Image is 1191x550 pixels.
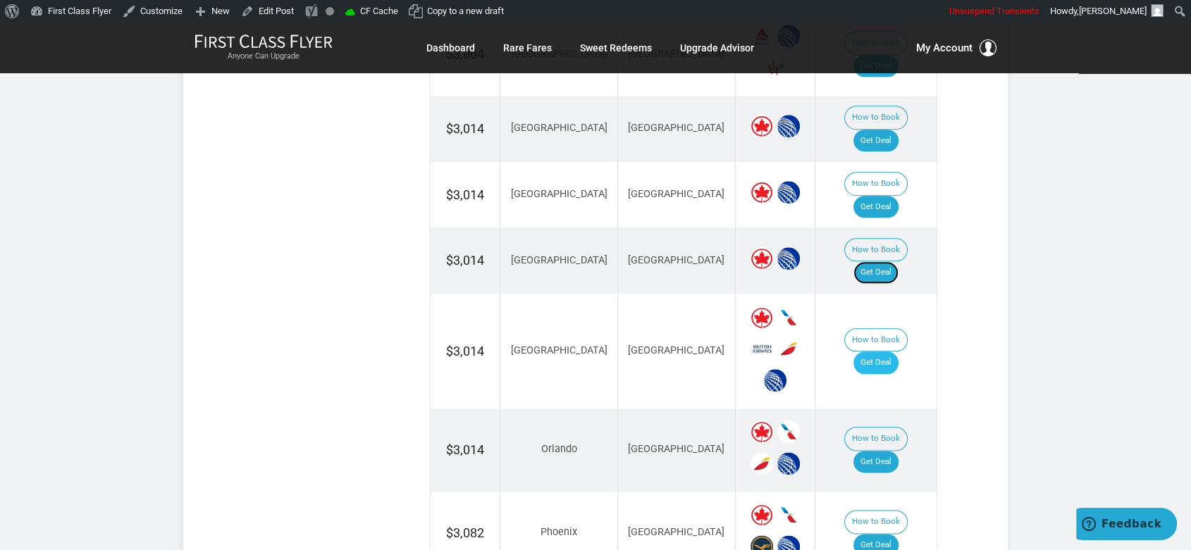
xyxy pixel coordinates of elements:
[751,504,773,526] span: Air Canada
[751,420,773,443] span: Air Canada
[1079,6,1147,16] span: [PERSON_NAME]
[446,344,484,358] span: $3,014
[751,337,773,360] span: British Airways
[853,261,899,284] a: Get Deal
[751,306,773,329] span: Air Canada
[844,510,908,534] button: How to Book
[195,51,333,61] small: Anyone Can Upgrade
[541,526,577,538] span: Phoenix
[751,181,773,204] span: Air Canada
[446,253,484,268] span: $3,014
[916,39,996,56] button: My Account
[195,34,333,49] img: First Class Flyer
[777,181,800,204] span: United
[777,115,800,137] span: United
[844,238,908,262] button: How to Book
[580,35,652,61] a: Sweet Redeems
[195,34,333,62] a: First Class FlyerAnyone Can Upgrade
[844,427,908,451] button: How to Book
[751,115,773,137] span: Air Canada
[1076,508,1177,543] iframe: Opens a widget where you can find more information
[510,122,607,134] span: [GEOGRAPHIC_DATA]
[510,344,607,356] span: [GEOGRAPHIC_DATA]
[777,504,800,526] span: American Airlines
[628,344,724,356] span: [GEOGRAPHIC_DATA]
[777,306,800,329] span: American Airlines
[628,443,724,455] span: [GEOGRAPHIC_DATA]
[844,328,908,352] button: How to Book
[446,187,484,202] span: $3,014
[916,39,973,56] span: My Account
[628,122,724,134] span: [GEOGRAPHIC_DATA]
[680,35,754,61] a: Upgrade Advisor
[510,188,607,200] span: [GEOGRAPHIC_DATA]
[777,337,800,360] span: Iberia
[628,254,724,266] span: [GEOGRAPHIC_DATA]
[446,442,484,457] span: $3,014
[510,254,607,266] span: [GEOGRAPHIC_DATA]
[844,172,908,196] button: How to Book
[503,35,552,61] a: Rare Fares
[446,121,484,136] span: $3,014
[853,451,899,473] a: Get Deal
[628,526,724,538] span: [GEOGRAPHIC_DATA]
[949,6,1039,16] span: Unsuspend Transients
[751,247,773,270] span: Air Canada
[751,452,773,475] span: Iberia
[777,247,800,270] span: United
[628,188,724,200] span: [GEOGRAPHIC_DATA]
[853,351,899,374] a: Get Deal
[777,420,800,443] span: American Airlines
[446,525,484,540] span: $3,082
[853,196,899,218] a: Get Deal
[541,443,576,455] span: Orlando
[764,369,786,392] span: United
[853,130,899,152] a: Get Deal
[426,35,475,61] a: Dashboard
[844,106,908,130] button: How to Book
[777,452,800,475] span: United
